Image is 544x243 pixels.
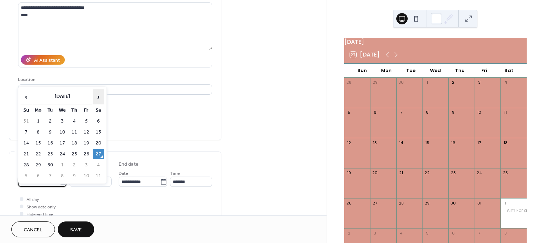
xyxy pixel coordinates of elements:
[477,80,482,85] div: 3
[450,110,456,115] div: 9
[503,140,508,145] div: 18
[500,208,527,214] div: Aim For a Home
[69,105,80,115] th: Th
[93,160,104,170] td: 4
[346,200,352,206] div: 26
[424,140,430,145] div: 15
[93,171,104,181] td: 11
[33,149,44,159] td: 22
[477,200,482,206] div: 31
[45,127,56,137] td: 9
[170,170,180,177] span: Time
[18,76,211,83] div: Location
[346,80,352,85] div: 28
[45,149,56,159] td: 23
[372,80,378,85] div: 29
[477,140,482,145] div: 17
[344,38,527,46] div: [DATE]
[45,138,56,148] td: 16
[45,105,56,115] th: Tu
[21,149,32,159] td: 21
[21,138,32,148] td: 14
[503,200,508,206] div: 1
[424,170,430,176] div: 22
[33,160,44,170] td: 29
[21,55,65,65] button: AI Assistant
[70,226,82,234] span: Save
[346,110,352,115] div: 5
[398,110,404,115] div: 7
[27,203,56,211] span: Show date only
[69,171,80,181] td: 9
[450,170,456,176] div: 23
[372,230,378,236] div: 3
[33,116,44,126] td: 1
[472,64,497,78] div: Fri
[93,105,104,115] th: Sa
[372,200,378,206] div: 27
[424,80,430,85] div: 1
[45,160,56,170] td: 30
[477,110,482,115] div: 10
[57,116,68,126] td: 3
[93,127,104,137] td: 13
[57,149,68,159] td: 24
[346,170,352,176] div: 19
[424,230,430,236] div: 5
[398,80,404,85] div: 30
[346,140,352,145] div: 12
[424,200,430,206] div: 29
[93,116,104,126] td: 6
[33,105,44,115] th: Mo
[503,230,508,236] div: 8
[58,221,94,237] button: Save
[57,105,68,115] th: We
[477,230,482,236] div: 7
[81,160,92,170] td: 3
[27,196,39,203] span: All day
[119,161,138,168] div: End date
[497,64,521,78] div: Sat
[423,64,448,78] div: Wed
[57,138,68,148] td: 17
[372,110,378,115] div: 6
[93,90,104,104] span: ›
[27,211,53,218] span: Hide end time
[507,208,541,214] div: Aim For a Home
[34,57,60,64] div: AI Assistant
[21,160,32,170] td: 28
[450,80,456,85] div: 2
[450,230,456,236] div: 6
[374,64,399,78] div: Mon
[81,105,92,115] th: Fr
[81,149,92,159] td: 26
[11,221,55,237] button: Cancel
[33,127,44,137] td: 8
[503,170,508,176] div: 25
[93,138,104,148] td: 20
[21,105,32,115] th: Su
[57,160,68,170] td: 1
[69,127,80,137] td: 11
[45,116,56,126] td: 2
[69,149,80,159] td: 25
[33,138,44,148] td: 15
[347,50,382,60] button: 27[DATE]
[33,171,44,181] td: 6
[399,64,423,78] div: Tue
[398,200,404,206] div: 28
[450,140,456,145] div: 16
[69,160,80,170] td: 2
[33,89,92,105] th: [DATE]
[69,138,80,148] td: 18
[81,116,92,126] td: 5
[448,64,472,78] div: Thu
[93,149,104,159] td: 27
[398,170,404,176] div: 21
[372,140,378,145] div: 13
[350,64,374,78] div: Sun
[424,110,430,115] div: 8
[503,110,508,115] div: 11
[398,230,404,236] div: 4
